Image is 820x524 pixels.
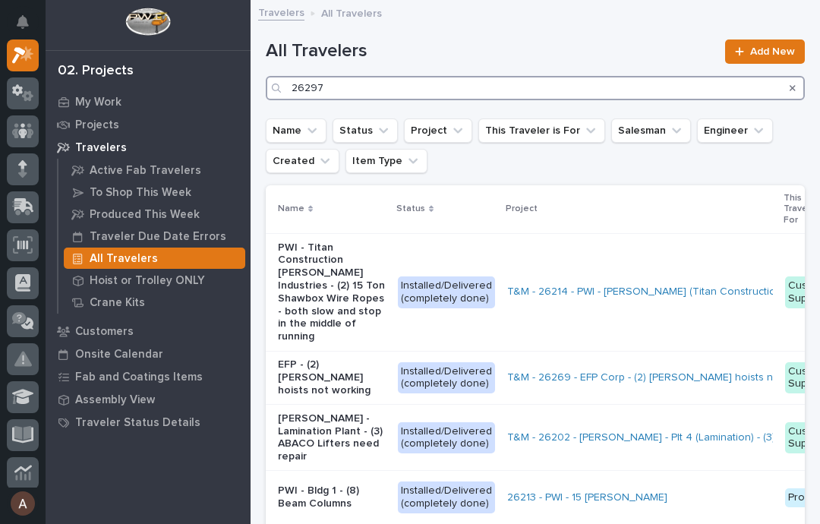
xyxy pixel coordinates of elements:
a: Onsite Calendar [46,342,251,365]
input: Search [266,76,805,100]
a: Travelers [46,136,251,159]
a: Customers [46,320,251,342]
div: Installed/Delivered (completely done) [398,422,495,454]
div: 02. Projects [58,63,134,80]
a: Produced This Week [58,204,251,225]
div: Installed/Delivered (completely done) [398,362,495,394]
p: PWI - Bldg 1 - (8) Beam Columns [278,485,386,510]
p: Project [506,200,538,217]
button: Item Type [345,149,427,173]
p: Traveler Due Date Errors [90,230,226,244]
a: All Travelers [58,248,251,269]
span: Add New [750,46,795,57]
button: users-avatar [7,488,39,519]
button: Created [266,149,339,173]
p: All Travelers [90,252,158,266]
a: To Shop This Week [58,182,251,203]
button: Status [333,118,398,143]
button: Name [266,118,326,143]
p: My Work [75,96,121,109]
button: This Traveler is For [478,118,605,143]
p: Onsite Calendar [75,348,163,361]
a: Projects [46,113,251,136]
p: Traveler Status Details [75,416,200,430]
p: All Travelers [321,4,382,21]
a: Traveler Due Date Errors [58,226,251,247]
p: Projects [75,118,119,132]
a: 26213 - PWI - 15 [PERSON_NAME] [507,491,667,504]
button: Engineer [697,118,773,143]
a: My Work [46,90,251,113]
button: Project [404,118,472,143]
p: Fab and Coatings Items [75,371,203,384]
a: Hoist or Trolley ONLY [58,270,251,291]
p: Travelers [75,141,127,155]
p: Customers [75,325,134,339]
p: Name [278,200,304,217]
p: Status [396,200,425,217]
div: Installed/Delivered (completely done) [398,276,495,308]
p: Hoist or Trolley ONLY [90,274,205,288]
p: Crane Kits [90,296,145,310]
p: [PERSON_NAME] - Lamination Plant - (3) ABACO Lifters need repair [278,412,386,463]
a: Traveler Status Details [46,411,251,434]
a: Crane Kits [58,292,251,313]
p: Produced This Week [90,208,200,222]
p: To Shop This Week [90,186,191,200]
div: Installed/Delivered (completely done) [398,481,495,513]
a: Active Fab Travelers [58,159,251,181]
p: Active Fab Travelers [90,164,201,178]
h1: All Travelers [266,40,716,62]
p: PWI - Titan Construction [PERSON_NAME] Industries - (2) 15 Ton Shawbox Wire Ropes - both slow and... [278,241,386,343]
button: Salesman [611,118,691,143]
a: Add New [725,39,805,64]
a: Fab and Coatings Items [46,365,251,388]
a: Travelers [258,3,304,21]
div: Notifications [19,15,39,39]
button: Notifications [7,6,39,38]
a: Assembly View [46,388,251,411]
p: Assembly View [75,393,155,407]
p: EFP - (2) [PERSON_NAME] hoists not working [278,358,386,396]
img: Workspace Logo [125,8,170,36]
